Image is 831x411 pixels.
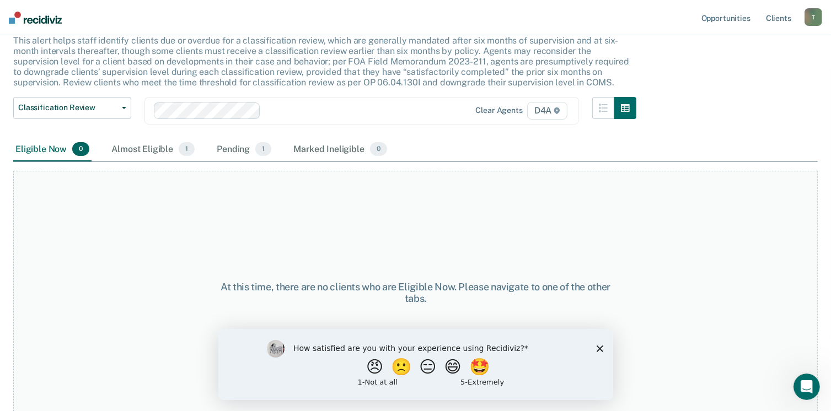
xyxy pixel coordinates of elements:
iframe: Intercom live chat [794,374,820,400]
span: 1 [255,142,271,156]
iframe: Survey by Kim from Recidiviz [218,329,613,400]
span: 1 [179,142,195,156]
div: Marked Ineligible0 [291,138,389,162]
span: D4A [527,102,567,120]
div: Almost Eligible1 [109,138,197,162]
p: This alert helps staff identify clients due or overdue for a classification review, which are gen... [13,35,629,88]
button: Classification Review [13,97,131,119]
span: 0 [370,142,387,156]
button: T [805,8,822,26]
div: Eligible Now0 [13,138,92,162]
img: Recidiviz [9,12,62,24]
span: 0 [72,142,89,156]
div: Pending1 [215,138,274,162]
span: Classification Review [18,103,117,112]
div: Clear agents [476,106,523,115]
div: At this time, there are no clients who are Eligible Now. Please navigate to one of the other tabs. [215,281,616,305]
